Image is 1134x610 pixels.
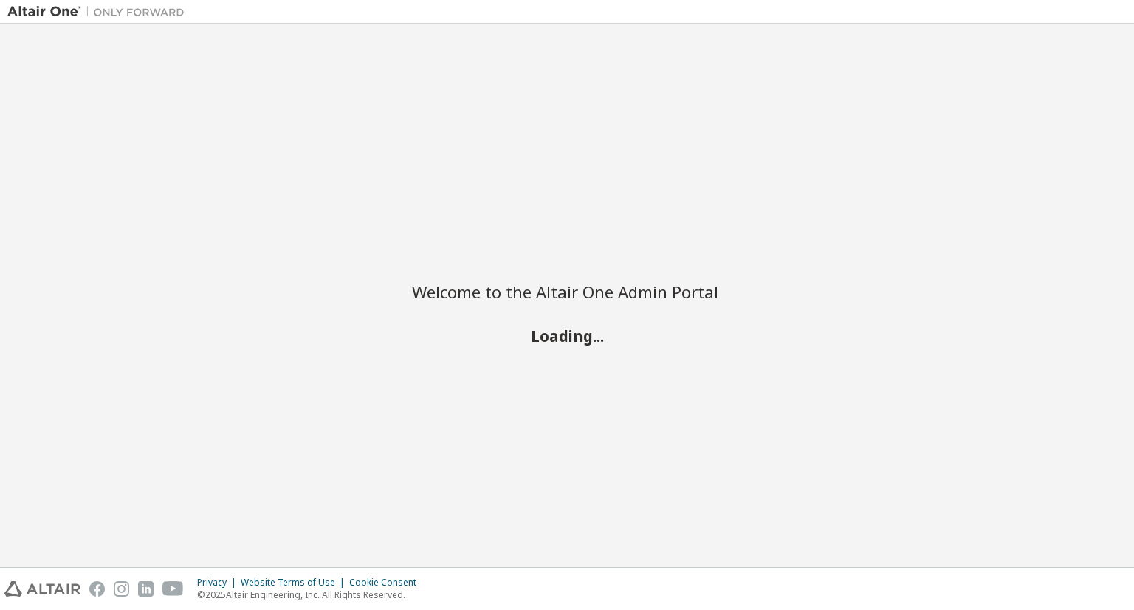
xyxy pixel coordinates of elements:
[197,577,241,589] div: Privacy
[412,281,722,302] h2: Welcome to the Altair One Admin Portal
[89,581,105,597] img: facebook.svg
[4,581,80,597] img: altair_logo.svg
[241,577,349,589] div: Website Terms of Use
[162,581,184,597] img: youtube.svg
[114,581,129,597] img: instagram.svg
[412,326,722,346] h2: Loading...
[349,577,425,589] div: Cookie Consent
[138,581,154,597] img: linkedin.svg
[7,4,192,19] img: Altair One
[197,589,425,601] p: © 2025 Altair Engineering, Inc. All Rights Reserved.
